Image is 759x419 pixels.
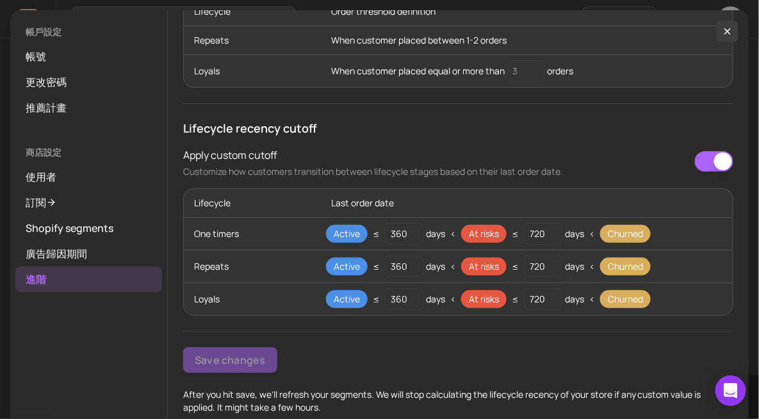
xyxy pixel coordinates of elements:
[183,347,277,373] button: Save changes
[450,293,456,306] p: <
[373,260,380,273] p: ≤
[15,190,162,215] a: 訂閱
[194,293,326,306] p: Loyals
[326,290,368,308] span: Active
[194,227,326,240] p: One timers
[426,260,445,273] p: days
[183,119,317,137] p: Lifecycle recency cutoff
[461,258,507,275] span: At risks
[15,26,162,38] p: 帳戶設定
[15,241,162,267] a: 廣告歸因期間
[461,290,507,308] span: At risks
[184,26,321,54] p: Repeats
[321,26,733,54] p: When customer placed between 1- orders
[512,227,519,240] p: ≤
[450,227,456,240] p: <
[589,260,595,273] p: <
[512,293,519,306] p: ≤
[183,165,563,178] p: Customize how customers transition between lifecycle stages based on their last order date.
[184,57,321,85] p: Loyals
[373,293,380,306] p: ≤
[15,44,162,69] a: 帳號
[331,60,573,82] p: When customer placed equal or more than orders
[15,95,162,120] a: 推薦計畫
[183,147,563,163] p: Apply custom cutoff
[512,260,519,273] p: ≤
[600,225,651,243] span: Churned
[321,189,733,217] p: Last order date
[15,69,162,95] a: 更改密碼
[326,225,368,243] span: Active
[15,146,162,159] p: 商店設定
[194,260,326,273] p: Repeats
[600,290,651,308] span: Churned
[600,258,651,275] span: Churned
[15,215,162,241] a: Shopify segments
[373,227,380,240] p: ≤
[15,164,162,190] a: 使用者
[15,267,162,292] a: 進階
[715,375,746,406] div: Open Intercom Messenger
[326,258,368,275] span: Active
[461,225,507,243] span: At risks
[426,227,445,240] p: days
[589,293,595,306] p: <
[426,293,445,306] p: days
[184,189,321,217] p: Lifecycle
[450,260,456,273] p: <
[565,293,584,306] p: days
[589,227,595,240] p: <
[565,260,584,273] p: days
[565,227,584,240] p: days
[183,388,733,414] p: After you hit save, we'll refresh your segments. We will stop calculating the lifecycle recency o...
[473,34,478,46] span: 2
